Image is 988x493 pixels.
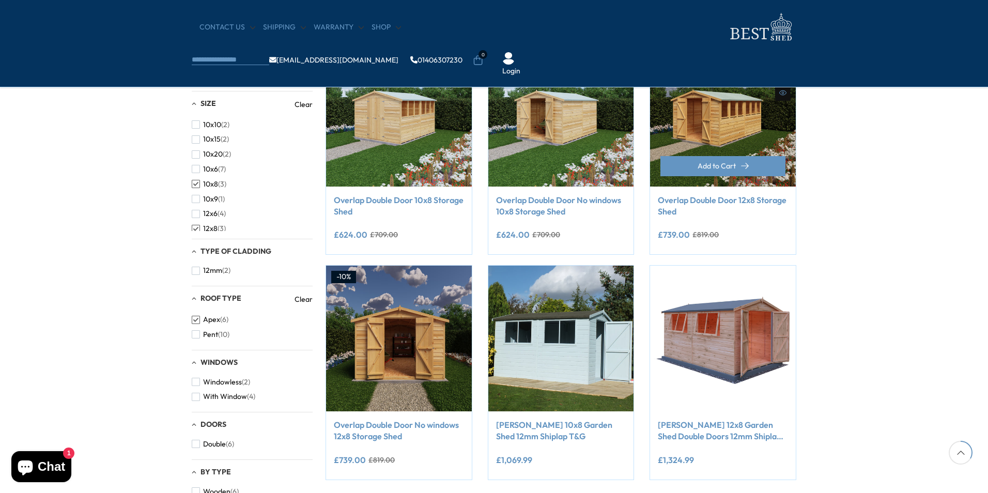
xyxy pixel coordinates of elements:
[192,327,229,342] button: Pent
[200,467,231,476] span: By Type
[218,330,229,339] span: (10)
[200,420,226,429] span: Doors
[218,180,226,189] span: (3)
[698,162,736,170] span: Add to Cart
[192,389,255,404] button: With Window
[532,231,560,238] del: £709.00
[8,451,74,485] inbox-online-store-chat: Shopify online store chat
[372,22,401,33] a: Shop
[200,246,271,256] span: Type of Cladding
[223,150,231,159] span: (2)
[334,456,366,464] ins: £739.00
[658,230,690,239] ins: £739.00
[192,263,230,278] button: 12mm
[658,419,788,442] a: [PERSON_NAME] 12x8 Garden Shed Double Doors 12mm Shiplap T&G
[368,456,395,464] del: £819.00
[203,209,218,218] span: 12x6
[203,165,218,174] span: 10x6
[334,194,464,218] a: Overlap Double Door 10x8 Storage Shed
[203,180,218,189] span: 10x8
[192,375,250,390] button: Windowless
[192,192,225,207] button: 10x9
[334,230,367,239] ins: £624.00
[226,440,234,449] span: (6)
[496,194,626,218] a: Overlap Double Door No windows 10x8 Storage Shed
[203,120,221,129] span: 10x10
[331,271,356,283] div: -10%
[263,22,306,33] a: Shipping
[218,195,225,204] span: (1)
[478,50,487,59] span: 0
[203,315,220,324] span: Apex
[203,378,242,387] span: Windowless
[242,378,250,387] span: (2)
[218,224,226,233] span: (3)
[203,266,222,275] span: 12mm
[192,221,226,236] button: 12x8
[220,315,228,324] span: (6)
[200,358,238,367] span: Windows
[192,437,234,452] button: Double
[502,66,520,76] a: Login
[247,392,255,401] span: (4)
[222,266,230,275] span: (2)
[295,294,313,304] a: Clear
[203,330,218,339] span: Pent
[370,231,398,238] del: £709.00
[221,135,229,144] span: (2)
[658,194,788,218] a: Overlap Double Door 12x8 Storage Shed
[203,392,247,401] span: With Window
[199,22,255,33] a: CONTACT US
[203,135,221,144] span: 10x15
[724,10,796,44] img: logo
[200,294,241,303] span: Roof Type
[473,55,483,66] a: 0
[502,52,515,65] img: User Icon
[496,456,532,464] ins: £1,069.99
[203,224,218,233] span: 12x8
[334,419,464,442] a: Overlap Double Door No windows 12x8 Storage Shed
[660,156,785,176] button: Add to Cart
[192,132,229,147] button: 10x15
[496,419,626,442] a: [PERSON_NAME] 10x8 Garden Shed 12mm Shiplap T&G
[410,56,462,64] a: 01406307230
[218,165,226,174] span: (7)
[496,230,530,239] ins: £624.00
[192,206,226,221] button: 12x6
[192,162,226,177] button: 10x6
[192,117,229,132] button: 10x10
[314,22,364,33] a: Warranty
[200,99,216,108] span: Size
[221,120,229,129] span: (2)
[218,209,226,218] span: (4)
[295,99,313,110] a: Clear
[192,177,226,192] button: 10x8
[658,456,694,464] ins: £1,324.99
[192,312,228,327] button: Apex
[203,150,223,159] span: 10x20
[692,231,719,238] del: £819.00
[203,195,218,204] span: 10x9
[269,56,398,64] a: [EMAIL_ADDRESS][DOMAIN_NAME]
[192,147,231,162] button: 10x20
[203,440,226,449] span: Double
